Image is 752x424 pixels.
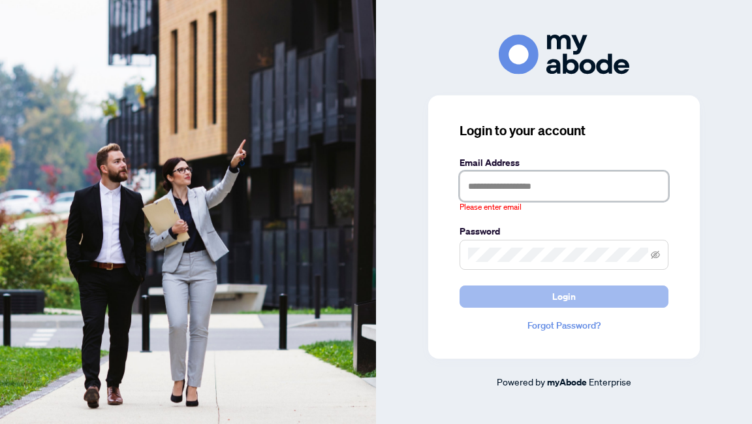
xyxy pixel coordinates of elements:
[651,250,660,259] span: eye-invisible
[460,224,668,238] label: Password
[589,376,631,387] span: Enterprise
[460,122,668,140] h3: Login to your account
[499,35,629,74] img: ma-logo
[497,376,545,387] span: Powered by
[460,201,522,214] span: Please enter email
[460,285,668,308] button: Login
[460,155,668,170] label: Email Address
[552,286,576,307] span: Login
[547,375,587,389] a: myAbode
[460,318,668,333] a: Forgot Password?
